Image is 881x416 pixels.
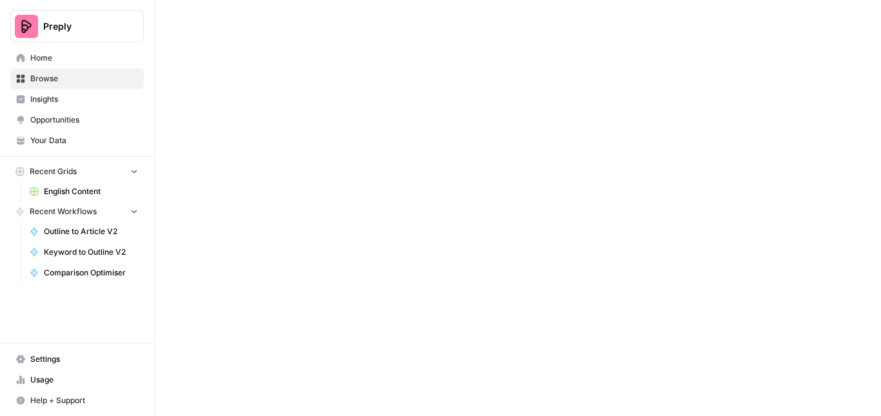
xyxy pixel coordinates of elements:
button: Recent Workflows [10,202,144,221]
span: Settings [30,353,138,365]
span: Comparison Optimiser [44,267,138,279]
a: Home [10,48,144,68]
a: Insights [10,89,144,110]
a: Comparison Optimiser [24,262,144,283]
span: Preply [43,20,121,33]
button: Workspace: Preply [10,10,144,43]
span: Recent Grids [30,166,77,177]
a: Keyword to Outline V2 [24,242,144,262]
span: Usage [30,374,138,386]
a: Browse [10,68,144,89]
span: Insights [30,94,138,105]
span: Keyword to Outline V2 [44,246,138,258]
span: Your Data [30,135,138,146]
button: Help + Support [10,390,144,411]
a: Opportunities [10,110,144,130]
span: Home [30,52,138,64]
button: Recent Grids [10,162,144,181]
a: Settings [10,349,144,370]
span: Opportunities [30,114,138,126]
span: Browse [30,73,138,84]
a: English Content [24,181,144,202]
span: English Content [44,186,138,197]
a: Outline to Article V2 [24,221,144,242]
a: Your Data [10,130,144,151]
span: Help + Support [30,395,138,406]
span: Outline to Article V2 [44,226,138,237]
img: Preply Logo [15,15,38,38]
a: Usage [10,370,144,390]
span: Recent Workflows [30,206,97,217]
